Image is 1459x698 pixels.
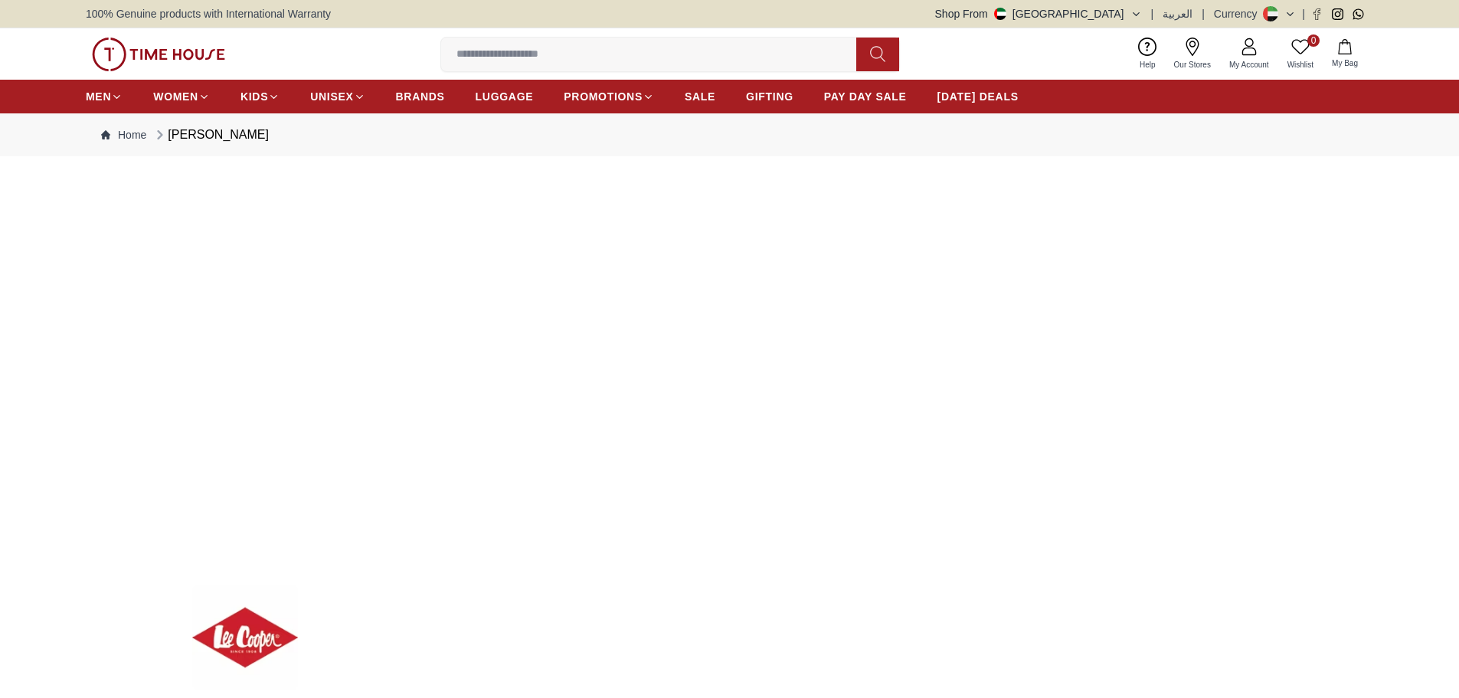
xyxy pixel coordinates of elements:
button: My Bag [1323,36,1367,72]
span: SALE [685,89,715,104]
img: ... [86,172,1373,622]
a: Home [101,127,146,143]
span: | [1202,6,1205,21]
a: UNISEX [310,83,365,110]
span: KIDS [240,89,268,104]
div: Currency [1214,6,1264,21]
a: Instagram [1332,8,1343,20]
a: MEN [86,83,123,110]
a: BRANDS [396,83,445,110]
span: 100% Genuine products with International Warranty [86,6,331,21]
span: [DATE] DEALS [937,89,1019,104]
span: GIFTING [746,89,793,104]
span: | [1302,6,1305,21]
img: ... [92,38,225,71]
span: Wishlist [1281,59,1320,70]
a: PROMOTIONS [564,83,654,110]
span: My Account [1223,59,1275,70]
span: Help [1134,59,1162,70]
a: 0Wishlist [1278,34,1323,74]
a: WOMEN [153,83,210,110]
span: LUGGAGE [476,89,534,104]
a: Whatsapp [1353,8,1364,20]
a: SALE [685,83,715,110]
span: PAY DAY SALE [824,89,907,104]
img: United Arab Emirates [994,8,1006,20]
span: UNISEX [310,89,353,104]
button: العربية [1163,6,1192,21]
span: My Bag [1326,57,1364,69]
div: [PERSON_NAME] [152,126,269,144]
a: Help [1130,34,1165,74]
a: KIDS [240,83,280,110]
a: PAY DAY SALE [824,83,907,110]
a: Our Stores [1165,34,1220,74]
nav: Breadcrumb [86,113,1373,156]
span: | [1151,6,1154,21]
button: Shop From[GEOGRAPHIC_DATA] [935,6,1142,21]
a: LUGGAGE [476,83,534,110]
span: MEN [86,89,111,104]
span: WOMEN [153,89,198,104]
span: BRANDS [396,89,445,104]
span: PROMOTIONS [564,89,643,104]
a: Facebook [1311,8,1323,20]
a: GIFTING [746,83,793,110]
a: [DATE] DEALS [937,83,1019,110]
span: 0 [1307,34,1320,47]
span: Our Stores [1168,59,1217,70]
img: ... [192,585,298,690]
